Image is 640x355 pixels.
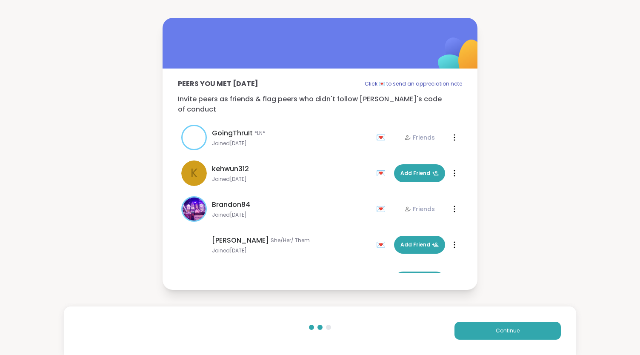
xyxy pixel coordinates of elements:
[376,202,389,216] div: 💌
[212,176,371,183] span: Joined [DATE]
[394,164,445,182] button: Add Friend
[400,241,439,249] span: Add Friend
[376,131,389,144] div: 💌
[418,15,503,100] img: ShareWell Logomark
[400,169,439,177] span: Add Friend
[178,94,462,115] p: Invite peers as friends & flag peers who didn't follow [PERSON_NAME]'s code of conduct
[394,272,445,289] button: Add Friend
[191,164,198,182] span: k
[376,166,389,180] div: 💌
[394,236,445,254] button: Add Friend
[183,198,206,220] img: Brandon84
[212,235,269,246] span: [PERSON_NAME]
[496,327,520,335] span: Continue
[404,205,435,213] div: Friends
[212,200,250,210] span: Brandon84
[454,322,561,340] button: Continue
[212,164,249,174] span: kehwun312
[365,79,462,89] p: Click 💌 to send an appreciation note
[404,133,435,142] div: Friends
[178,79,258,89] p: Peers you met [DATE]
[212,247,371,254] span: Joined [DATE]
[212,140,371,147] span: Joined [DATE]
[181,232,207,258] img: Charlie_Lovewitch
[212,271,238,281] span: Lincoln1
[212,128,253,138] span: GoingThruIt
[271,237,313,244] span: She/Her/ Them/They
[181,268,207,293] img: Lincoln1
[183,126,206,149] img: GoingThruIt
[376,238,389,252] div: 💌
[212,212,371,218] span: Joined [DATE]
